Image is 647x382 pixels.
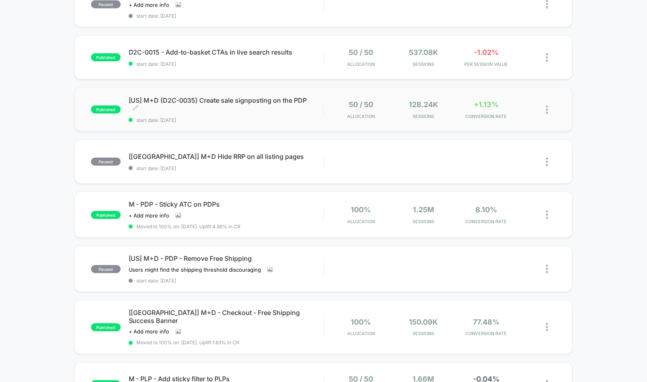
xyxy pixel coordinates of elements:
span: Allocation [347,114,375,119]
span: Moved to 100% on: [DATE] . Uplift: 1.83% in CR [137,340,240,346]
span: published [91,106,121,114]
span: paused [91,265,121,273]
span: [[GEOGRAPHIC_DATA]] M+D - Checkout - Free Shipping Success Banner [129,309,323,325]
span: [[GEOGRAPHIC_DATA]] M+D Hide RRP on all listing pages [129,152,323,161]
span: paused [91,0,121,8]
span: Users might find the shipping threshold discouraging [129,266,261,273]
span: paused [91,158,121,166]
span: 128.24k [409,100,438,109]
img: close [546,323,548,331]
span: + Add more info [129,212,170,219]
span: published [91,211,121,219]
span: Allocation [347,219,375,224]
span: start date: [DATE] [129,13,323,19]
span: 537.08k [409,48,438,57]
span: Allocation [347,331,375,337]
span: start date: [DATE] [129,117,323,123]
span: + Add more info [129,2,170,8]
span: start date: [DATE] [129,278,323,284]
img: close [546,211,548,219]
span: Sessions [394,331,453,337]
span: 100% [351,205,371,214]
span: Sessions [394,219,453,224]
span: 1.25M [413,205,434,214]
img: close [546,265,548,273]
img: close [546,158,548,166]
span: 100% [351,318,371,326]
span: Allocation [347,61,375,67]
span: CONVERSION RATE [457,331,516,337]
span: [US] M+D (D2C-0035) Create sale signposting on the PDP [129,96,323,112]
span: start date: [DATE] [129,61,323,67]
span: start date: [DATE] [129,165,323,171]
img: close [546,53,548,62]
span: M - PDP - Sticky ATC on PDPs [129,200,323,208]
span: -1.02% [474,48,499,57]
span: 50 / 50 [349,48,373,57]
span: published [91,323,121,331]
span: +1.13% [474,100,499,109]
span: + Add more info [129,329,170,335]
span: CONVERSION RATE [457,114,516,119]
span: 50 / 50 [349,100,373,109]
span: CONVERSION RATE [457,219,516,224]
span: Sessions [394,114,453,119]
img: close [546,106,548,114]
span: PER SESSION VALUE [457,61,516,67]
span: 8.10% [475,205,497,214]
span: [US] M+D - PDP - Remove Free Shipping [129,254,323,262]
span: published [91,53,121,61]
span: 150.09k [409,318,438,326]
span: 77.48% [473,318,499,326]
span: D2C-0015 - Add-to-basket CTAs in live search results [129,48,323,56]
span: Moved to 100% on: [DATE] . Uplift: 4.86% in CR [137,224,241,230]
span: Sessions [394,61,453,67]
